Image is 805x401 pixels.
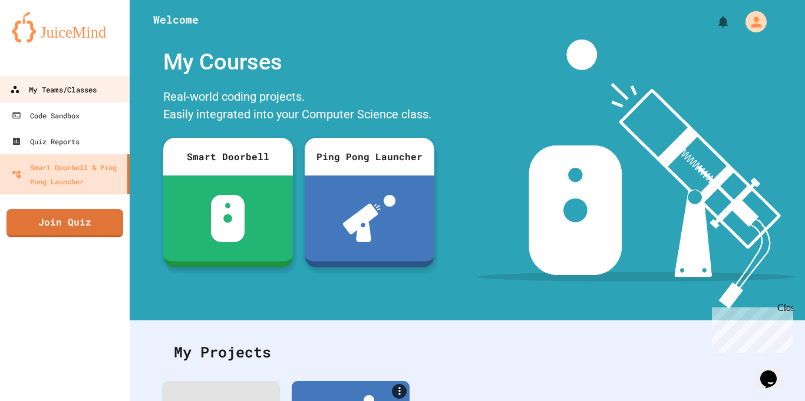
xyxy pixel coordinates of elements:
img: logo-orange.svg [12,12,118,42]
img: banner-image-my-projects.png [478,39,794,309]
div: My Account [733,8,770,35]
div: My Teams/Classes [10,82,97,97]
a: Join Quiz [6,209,123,237]
div: Real-world coding projects. Easily integrated into your Computer Science class. [157,85,440,129]
img: sdb-white.svg [211,195,245,242]
iframe: chat widget [707,303,793,353]
div: My Notifications [694,12,733,32]
div: Ping Pong Launcher [305,138,434,175]
div: Smart Doorbell & Ping Pong Launcher [12,160,123,188]
img: ppl-with-ball.png [343,195,395,242]
div: My Courses [157,39,440,85]
div: Quiz Reports [12,134,80,148]
iframe: chat widget [755,354,793,389]
div: Code Sandbox [12,108,80,122]
div: My Projects [162,329,773,375]
div: Chat with us now!Close [5,5,81,75]
div: Smart Doorbell [163,138,293,175]
a: More [392,384,407,399]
